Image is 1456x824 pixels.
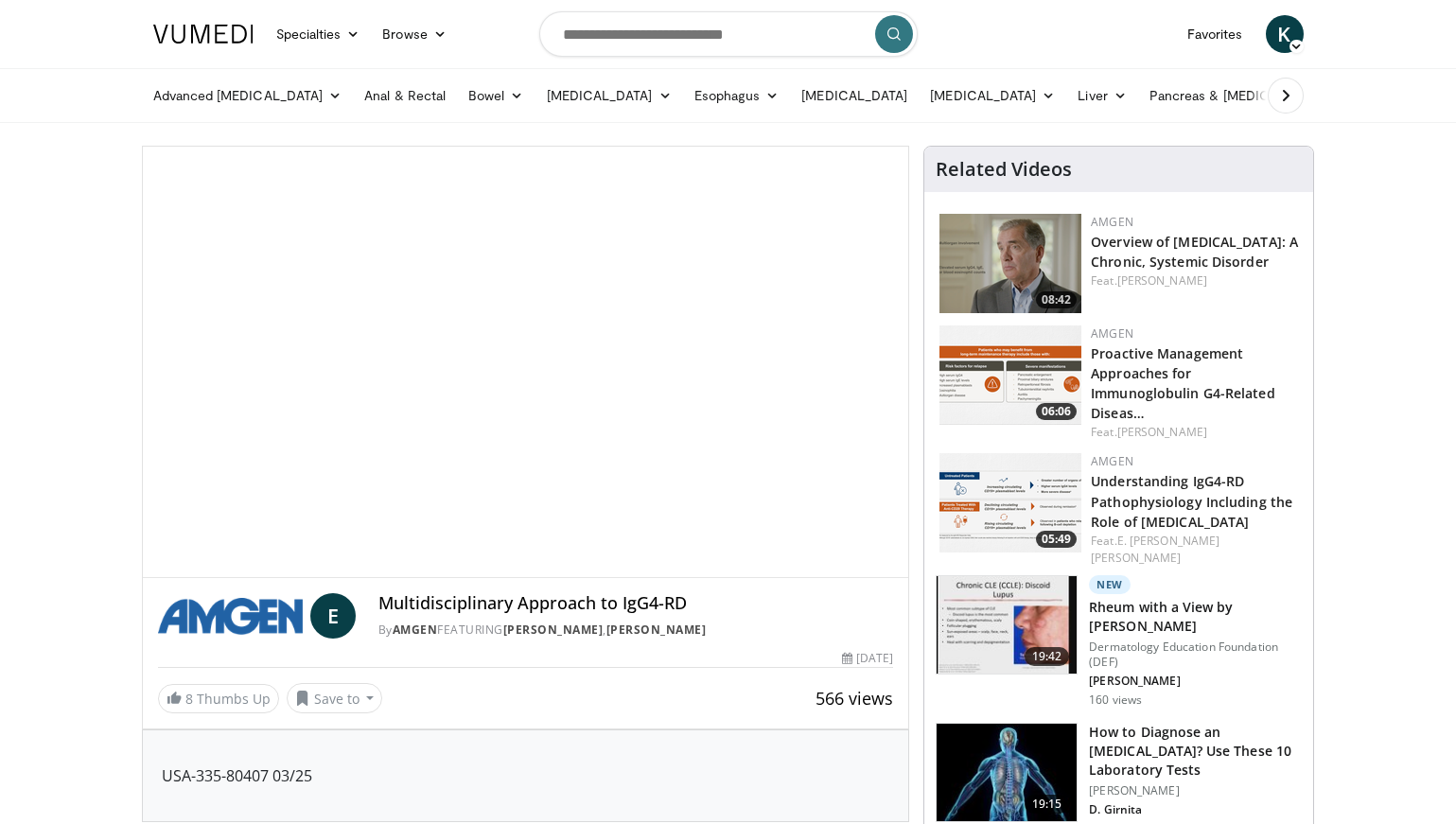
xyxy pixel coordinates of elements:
[158,593,303,639] img: Amgen
[939,214,1081,313] img: 40cb7efb-a405-4d0b-b01f-0267f6ac2b93.png.150x105_q85_crop-smart_upscale.png
[1091,344,1275,422] a: Proactive Management Approaches for Immunoglobulin G4-Related Diseas…
[162,764,890,787] p: USA-335-80407 03/25
[939,453,1081,552] a: 05:49
[919,77,1066,114] a: [MEDICAL_DATA]
[1266,15,1304,53] a: K
[503,622,604,638] a: [PERSON_NAME]
[1091,453,1133,469] a: Amgen
[1089,693,1142,708] p: 160 views
[683,77,791,114] a: Esophagus
[1025,795,1070,814] span: 19:15
[1091,214,1133,230] a: Amgen
[371,15,458,53] a: Browse
[539,11,918,57] input: Search topics, interventions
[1091,533,1298,567] div: Feat.
[143,147,909,578] video-js: Video Player
[939,325,1081,425] a: 06:06
[1089,640,1302,670] p: Dermatology Education Foundation (DEF)
[1036,291,1077,308] span: 08:42
[939,214,1081,313] a: 08:42
[153,25,254,44] img: VuMedi Logo
[287,683,383,713] button: Save to
[1117,272,1207,289] a: [PERSON_NAME]
[1089,783,1302,798] p: [PERSON_NAME]
[937,724,1077,822] img: 94354a42-e356-4408-ae03-74466ea68b7a.150x105_q85_crop-smart_upscale.jpg
[393,622,438,638] a: Amgen
[1036,531,1077,548] span: 05:49
[353,77,457,114] a: Anal & Rectal
[936,158,1072,181] h4: Related Videos
[1091,472,1292,530] a: Understanding IgG4-RD Pathophysiology Including the Role of [MEDICAL_DATA]
[185,690,193,708] span: 8
[936,575,1302,708] a: 19:42 New Rheum with a View by [PERSON_NAME] Dermatology Education Foundation (DEF) [PERSON_NAME]...
[142,77,354,114] a: Advanced [MEDICAL_DATA]
[265,15,372,53] a: Specialties
[606,622,707,638] a: [PERSON_NAME]
[1091,233,1298,271] a: Overview of [MEDICAL_DATA]: A Chronic, Systemic Disorder
[1066,77,1137,114] a: Liver
[1091,533,1219,566] a: E. [PERSON_NAME] [PERSON_NAME]
[1089,674,1302,689] p: [PERSON_NAME]
[1036,403,1077,420] span: 06:06
[378,622,893,639] div: By FEATURING ,
[939,325,1081,425] img: b07e8bac-fd62-4609-bac4-e65b7a485b7c.png.150x105_q85_crop-smart_upscale.png
[1091,325,1133,342] a: Amgen
[1176,15,1254,53] a: Favorites
[790,77,919,114] a: [MEDICAL_DATA]
[1025,647,1070,666] span: 19:42
[1117,424,1207,440] a: [PERSON_NAME]
[158,684,279,713] a: 8 Thumbs Up
[1089,723,1302,780] h3: How to Diagnose an [MEDICAL_DATA]? Use These 10 Laboratory Tests
[378,593,893,614] h4: Multidisciplinary Approach to IgG4-RD
[1138,77,1360,114] a: Pancreas & [MEDICAL_DATA]
[939,453,1081,552] img: 3e5b4ad1-6d9b-4d8f-ba8e-7f7d389ba880.png.150x105_q85_crop-smart_upscale.png
[1089,598,1302,636] h3: Rheum with a View by [PERSON_NAME]
[1091,272,1298,289] div: Feat.
[937,576,1077,675] img: 15b49de1-14e0-4398-a509-d8f4bc066e5c.150x105_q85_crop-smart_upscale.jpg
[535,77,683,114] a: [MEDICAL_DATA]
[1089,575,1131,594] p: New
[842,650,893,667] div: [DATE]
[310,593,356,639] a: E
[1089,802,1302,817] p: D. Girnita
[1091,424,1298,441] div: Feat.
[457,77,535,114] a: Bowel
[816,687,893,710] span: 566 views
